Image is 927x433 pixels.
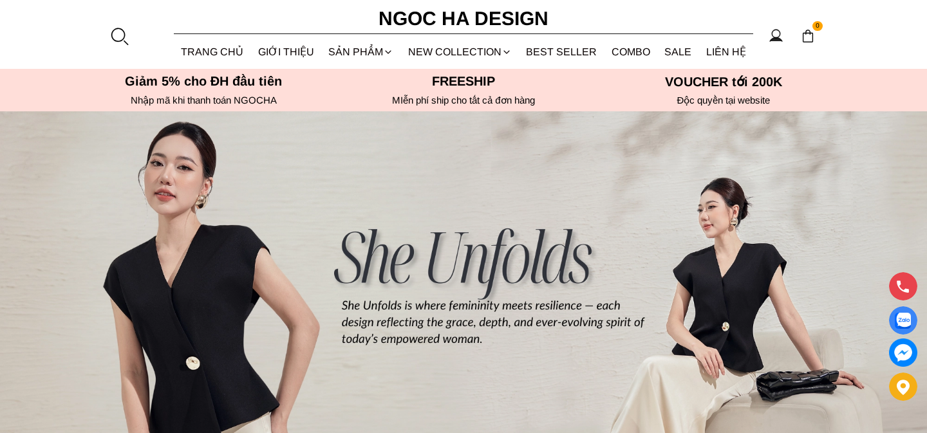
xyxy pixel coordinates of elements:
a: Display image [889,306,917,335]
h5: VOUCHER tới 200K [597,74,850,89]
a: messenger [889,338,917,367]
a: SALE [657,35,699,69]
a: Ngoc Ha Design [367,3,560,34]
a: TRANG CHỦ [174,35,251,69]
a: BEST SELLER [519,35,604,69]
img: img-CART-ICON-ksit0nf1 [801,29,815,43]
h6: Độc quyền tại website [597,95,850,106]
a: GIỚI THIỆU [251,35,322,69]
a: LIÊN HỆ [699,35,754,69]
font: Giảm 5% cho ĐH đầu tiên [125,74,283,88]
img: Display image [895,313,911,329]
div: SẢN PHẨM [321,35,401,69]
a: Combo [604,35,658,69]
font: Freeship [432,74,495,88]
font: Nhập mã khi thanh toán NGOCHA [131,95,277,106]
a: NEW COLLECTION [401,35,520,69]
h6: MIễn phí ship cho tất cả đơn hàng [337,95,590,106]
span: 0 [812,21,823,32]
